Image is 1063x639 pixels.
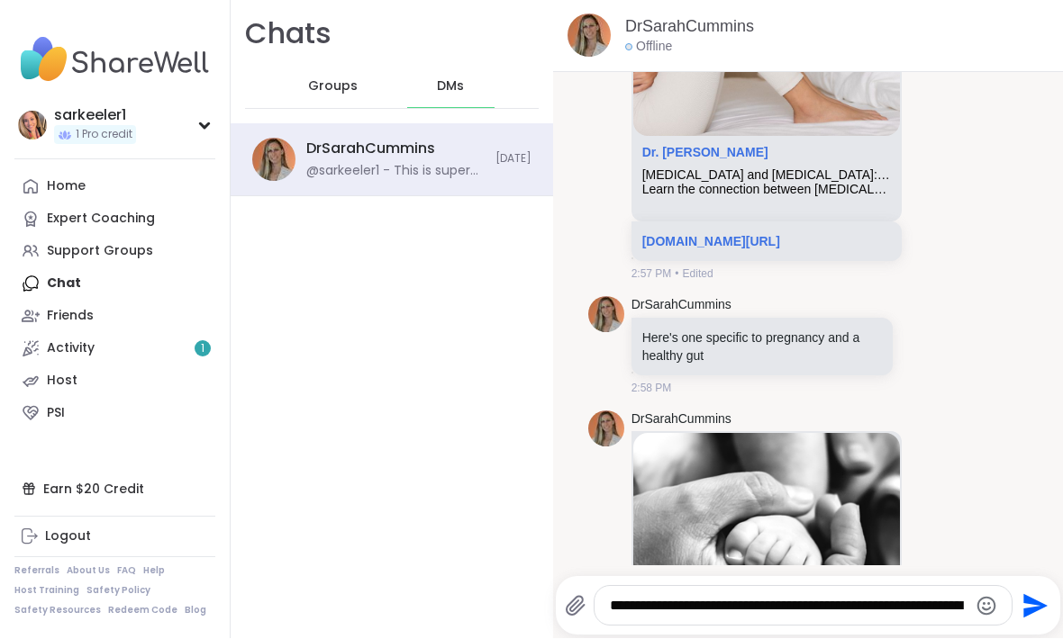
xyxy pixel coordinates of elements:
[14,565,59,578] a: Referrals
[631,411,731,429] a: DrSarahCummins
[14,301,215,333] a: Friends
[47,211,155,229] div: Expert Coaching
[143,565,165,578] a: Help
[86,585,150,598] a: Safety Policy
[588,411,624,447] img: https://sharewell-space-live.sfo3.digitaloceanspaces.com/user-generated/b83244e3-9888-4f59-acb3-5...
[14,236,215,268] a: Support Groups
[14,203,215,236] a: Expert Coaching
[631,297,731,315] a: DrSarahCummins
[642,168,891,184] div: [MEDICAL_DATA] and [MEDICAL_DATA]: Symptom Connection and Solutions
[625,39,672,57] div: Offline
[14,473,215,506] div: Earn $20 Credit
[631,381,672,397] span: 2:58 PM
[683,266,713,283] span: Edited
[47,178,86,196] div: Home
[14,171,215,203] a: Home
[47,373,77,391] div: Host
[14,605,101,617] a: Safety Resources
[642,183,891,198] div: Learn the connection between [MEDICAL_DATA] and [MEDICAL_DATA], plus how to get symptom relief, e...
[47,405,65,423] div: PSI
[308,78,358,96] span: Groups
[642,235,780,249] a: [DOMAIN_NAME][URL]
[14,398,215,430] a: PSI
[437,78,464,96] span: DMs
[108,605,177,617] a: Redeem Code
[117,565,136,578] a: FAQ
[14,365,215,398] a: Host
[47,243,153,261] div: Support Groups
[245,14,332,55] h1: Chats
[495,152,531,167] span: [DATE]
[642,329,883,365] p: Here's one specific to pregnancy and a healthy gut
[631,266,672,283] span: 2:57 PM
[14,333,215,365] a: Activity1
[252,139,295,182] img: https://sharewell-space-live.sfo3.digitaloceanspaces.com/user-generated/b83244e3-9888-4f59-acb3-5...
[610,598,967,616] textarea: Type your message
[67,565,110,578] a: About Us
[14,585,79,598] a: Host Training
[1013,586,1053,626] button: Send
[76,128,132,143] span: 1 Pro credit
[185,605,206,617] a: Blog
[201,342,204,357] span: 1
[18,112,47,140] img: sarkeeler1
[45,528,91,546] div: Logout
[675,266,678,283] span: •
[14,521,215,553] a: Logout
[306,163,485,181] div: @sarkeeler1 - This is super helpful - I really appreciate you taking the time to send all of this...
[625,16,754,39] a: DrSarahCummins
[568,14,611,58] img: https://sharewell-space-live.sfo3.digitaloceanspaces.com/user-generated/b83244e3-9888-4f59-acb3-5...
[14,29,215,92] img: ShareWell Nav Logo
[588,297,624,333] img: https://sharewell-space-live.sfo3.digitaloceanspaces.com/user-generated/b83244e3-9888-4f59-acb3-5...
[54,106,136,126] div: sarkeeler1
[47,340,95,358] div: Activity
[976,596,997,617] button: Emoji picker
[47,308,94,326] div: Friends
[306,139,435,159] div: DrSarahCummins
[642,146,768,160] a: Attachment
